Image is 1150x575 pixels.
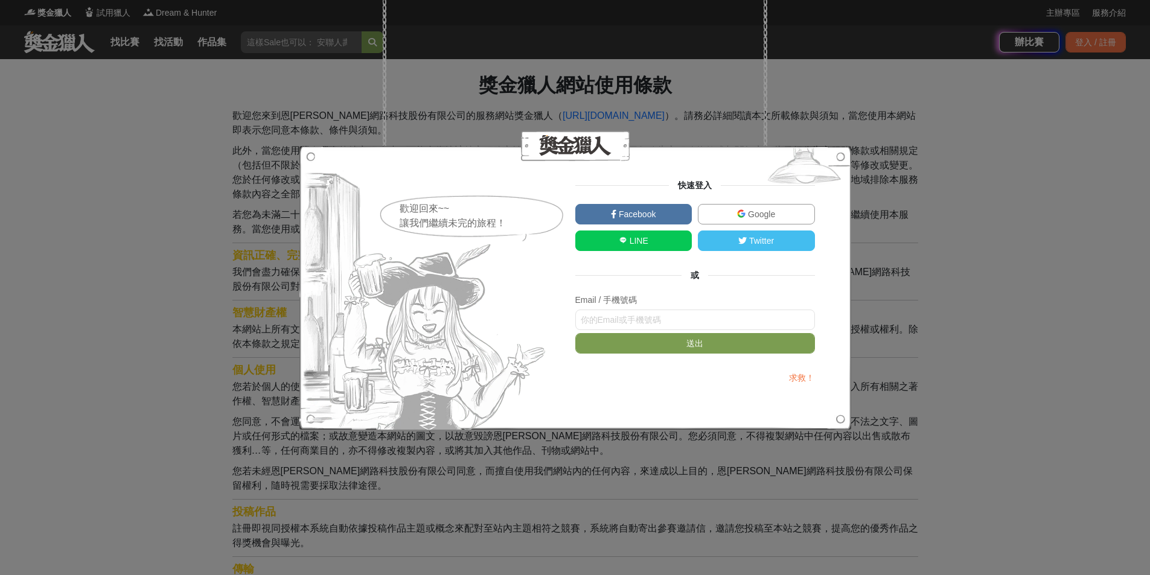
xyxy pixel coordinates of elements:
[669,180,721,190] span: 快速登入
[619,236,627,244] img: LINE
[575,294,815,307] div: Email / 手機號碼
[575,333,815,354] button: 送出
[400,216,565,230] div: 讓我們繼續未完的旅程！
[400,202,565,216] div: 歡迎回來~~
[575,310,815,330] input: 你的Email或手機號碼
[758,146,851,191] img: Signup
[627,236,648,246] span: LINE
[299,146,550,430] img: Signup
[789,373,814,383] a: 求救！
[616,209,656,219] span: Facebook
[737,209,746,218] img: Google
[747,236,774,246] span: Twitter
[682,270,708,280] span: 或
[746,209,775,219] span: Google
